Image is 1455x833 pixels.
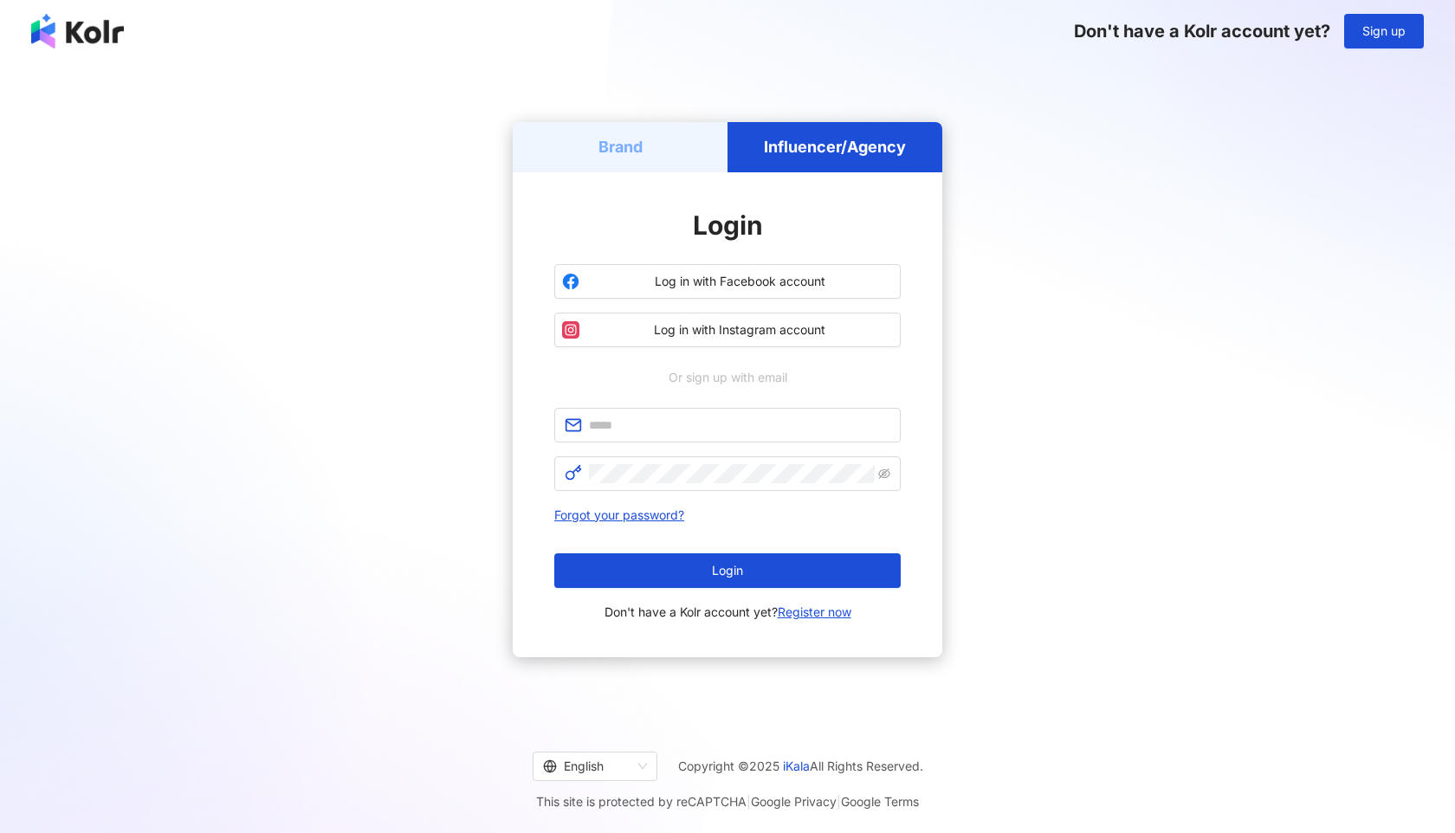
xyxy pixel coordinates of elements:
[1344,14,1424,48] button: Sign up
[678,756,923,777] span: Copyright © 2025 All Rights Reserved.
[837,794,841,809] span: |
[554,507,684,522] a: Forgot your password?
[878,468,890,480] span: eye-invisible
[598,136,643,158] h5: Brand
[764,136,906,158] h5: Influencer/Agency
[778,604,851,619] a: Register now
[536,791,919,812] span: This site is protected by reCAPTCHA
[586,273,893,290] span: Log in with Facebook account
[554,553,901,588] button: Login
[1362,24,1406,38] span: Sign up
[747,794,751,809] span: |
[693,210,763,241] span: Login
[751,794,837,809] a: Google Privacy
[1074,21,1330,42] span: Don't have a Kolr account yet?
[712,564,743,578] span: Login
[554,313,901,347] button: Log in with Instagram account
[841,794,919,809] a: Google Terms
[543,752,631,780] div: English
[656,368,799,387] span: Or sign up with email
[31,14,124,48] img: logo
[783,759,810,773] a: iKala
[586,321,893,339] span: Log in with Instagram account
[554,264,901,299] button: Log in with Facebook account
[605,602,851,623] span: Don't have a Kolr account yet?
